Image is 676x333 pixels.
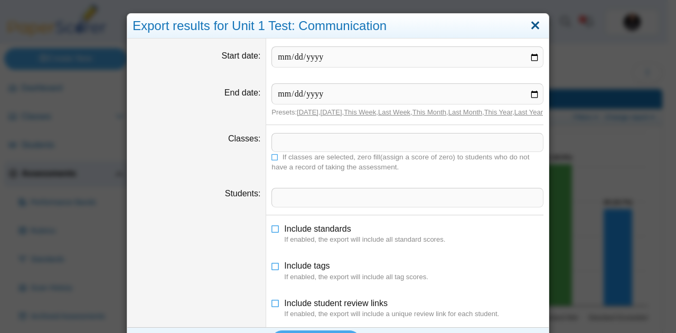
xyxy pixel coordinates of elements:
a: This Month [412,108,446,116]
tags: ​ [271,188,543,207]
a: Close [527,17,543,35]
label: Classes [228,134,260,143]
span: Include standards [284,224,351,233]
a: Last Week [378,108,410,116]
a: [DATE] [321,108,342,116]
tags: ​ [271,133,543,152]
dfn: If enabled, the export will include all standard scores. [284,235,543,244]
div: Presets: , , , , , , , [271,108,543,117]
div: Export results for Unit 1 Test: Communication [127,14,549,39]
dfn: If enabled, the export will include a unique review link for each student. [284,309,543,319]
label: Start date [222,51,261,60]
a: Last Month [448,108,482,116]
span: Include tags [284,261,330,270]
a: [DATE] [297,108,318,116]
span: If classes are selected, zero fill(assign a score of zero) to students who do not have a record o... [271,153,529,171]
a: Last Year [514,108,543,116]
label: End date [224,88,261,97]
dfn: If enabled, the export will include all tag scores. [284,272,543,282]
label: Students [225,189,261,198]
a: This Week [344,108,376,116]
span: Include student review links [284,299,388,308]
a: This Year [484,108,513,116]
